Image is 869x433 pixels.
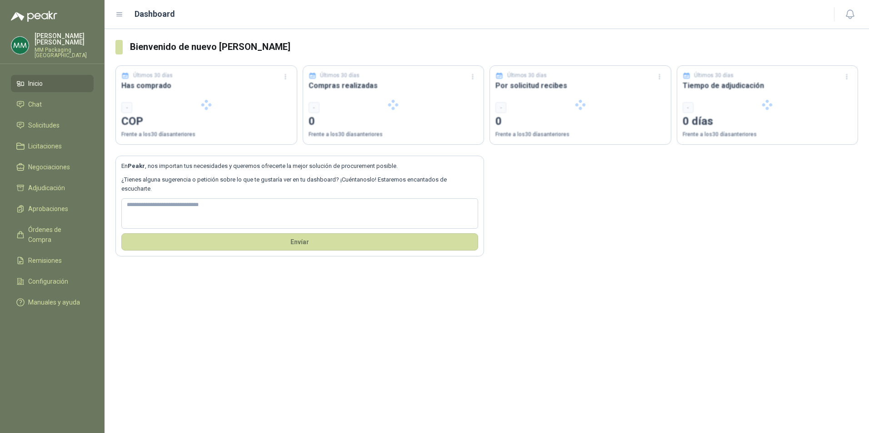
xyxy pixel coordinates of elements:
[11,96,94,113] a: Chat
[128,162,145,169] b: Peakr
[11,37,29,54] img: Company Logo
[28,297,80,307] span: Manuales y ayuda
[28,79,43,89] span: Inicio
[28,256,62,266] span: Remisiones
[11,294,94,311] a: Manuales y ayuda
[28,204,68,214] span: Aprobaciones
[121,233,478,251] button: Envíar
[28,141,62,151] span: Licitaciones
[28,99,42,109] span: Chat
[28,162,70,172] span: Negociaciones
[121,175,478,194] p: ¿Tienes alguna sugerencia o petición sobre lo que te gustaría ver en tu dashboard? ¡Cuéntanoslo! ...
[130,40,858,54] h3: Bienvenido de nuevo [PERSON_NAME]
[35,47,94,58] p: MM Packaging [GEOGRAPHIC_DATA]
[135,8,175,20] h1: Dashboard
[121,162,478,171] p: En , nos importan tus necesidades y queremos ofrecerte la mejor solución de procurement posible.
[11,273,94,290] a: Configuración
[28,225,85,245] span: Órdenes de Compra
[11,179,94,197] a: Adjudicación
[35,33,94,45] p: [PERSON_NAME] [PERSON_NAME]
[11,221,94,248] a: Órdenes de Compra
[28,183,65,193] span: Adjudicación
[11,11,57,22] img: Logo peakr
[11,75,94,92] a: Inicio
[28,276,68,286] span: Configuración
[28,120,60,130] span: Solicitudes
[11,200,94,217] a: Aprobaciones
[11,138,94,155] a: Licitaciones
[11,158,94,176] a: Negociaciones
[11,117,94,134] a: Solicitudes
[11,252,94,269] a: Remisiones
